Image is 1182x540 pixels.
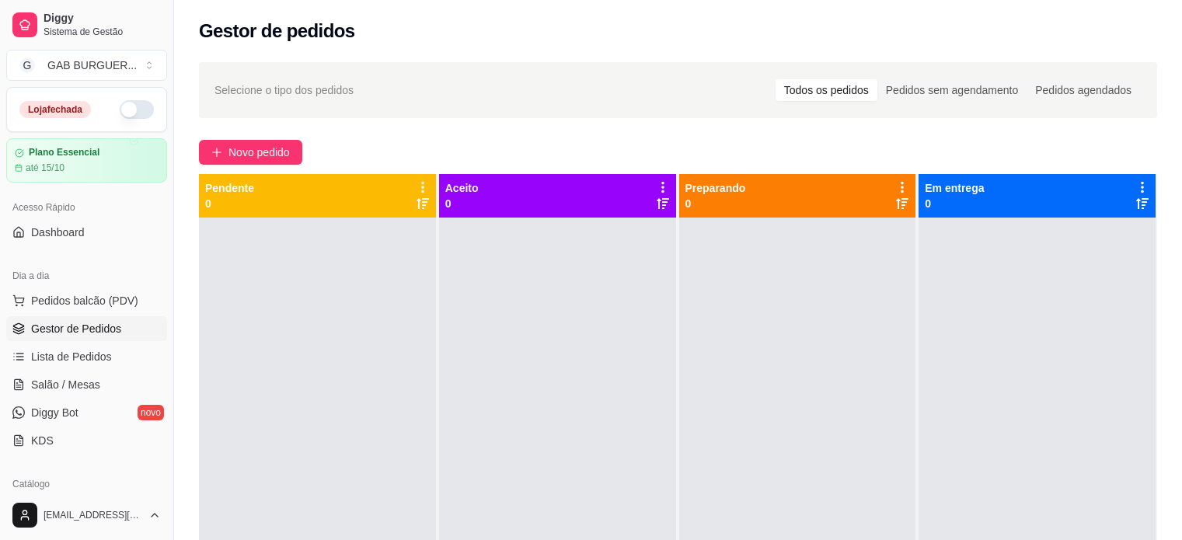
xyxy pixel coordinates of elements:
[6,6,167,44] a: DiggySistema de Gestão
[6,400,167,425] a: Diggy Botnovo
[29,147,99,159] article: Plano Essencial
[925,196,984,211] p: 0
[31,225,85,240] span: Dashboard
[6,472,167,496] div: Catálogo
[31,349,112,364] span: Lista de Pedidos
[44,509,142,521] span: [EMAIL_ADDRESS][DOMAIN_NAME]
[1027,79,1140,101] div: Pedidos agendados
[445,196,479,211] p: 0
[6,263,167,288] div: Dia a dia
[6,195,167,220] div: Acesso Rápido
[31,377,100,392] span: Salão / Mesas
[47,57,137,73] div: GAB BURGUER ...
[6,220,167,245] a: Dashboard
[214,82,354,99] span: Selecione o tipo dos pedidos
[26,162,65,174] article: até 15/10
[211,147,222,158] span: plus
[205,180,254,196] p: Pendente
[877,79,1027,101] div: Pedidos sem agendamento
[19,101,91,118] div: Loja fechada
[6,344,167,369] a: Lista de Pedidos
[228,144,290,161] span: Novo pedido
[44,26,161,38] span: Sistema de Gestão
[31,321,121,336] span: Gestor de Pedidos
[6,50,167,81] button: Select a team
[44,12,161,26] span: Diggy
[199,140,302,165] button: Novo pedido
[6,288,167,313] button: Pedidos balcão (PDV)
[199,19,355,44] h2: Gestor de pedidos
[685,196,746,211] p: 0
[685,180,746,196] p: Preparando
[120,100,154,119] button: Alterar Status
[6,138,167,183] a: Plano Essencialaté 15/10
[6,372,167,397] a: Salão / Mesas
[6,316,167,341] a: Gestor de Pedidos
[31,293,138,308] span: Pedidos balcão (PDV)
[925,180,984,196] p: Em entrega
[6,428,167,453] a: KDS
[6,496,167,534] button: [EMAIL_ADDRESS][DOMAIN_NAME]
[776,79,877,101] div: Todos os pedidos
[19,57,35,73] span: G
[445,180,479,196] p: Aceito
[31,405,78,420] span: Diggy Bot
[205,196,254,211] p: 0
[31,433,54,448] span: KDS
